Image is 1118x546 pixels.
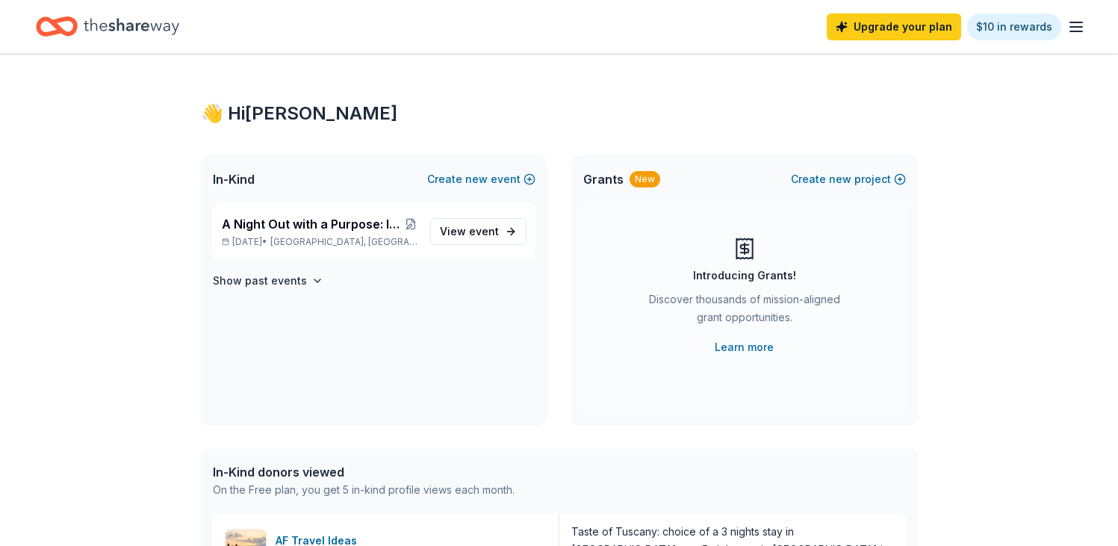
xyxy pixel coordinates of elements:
[213,463,515,481] div: In-Kind donors viewed
[213,481,515,499] div: On the Free plan, you get 5 in-kind profile views each month.
[213,272,307,290] h4: Show past events
[427,170,535,188] button: Createnewevent
[469,225,499,238] span: event
[715,338,774,356] a: Learn more
[36,9,179,44] a: Home
[270,236,417,248] span: [GEOGRAPHIC_DATA], [GEOGRAPHIC_DATA]
[222,236,418,248] p: [DATE] •
[829,170,851,188] span: new
[967,13,1061,40] a: $10 in rewards
[791,170,906,188] button: Createnewproject
[222,215,404,233] span: A Night Out with a Purpose: Inaugural BASIS Charter Schools Gala
[430,218,527,245] a: View event
[693,267,796,285] div: Introducing Grants!
[213,170,255,188] span: In-Kind
[583,170,624,188] span: Grants
[465,170,488,188] span: new
[440,223,499,241] span: View
[630,171,660,187] div: New
[213,272,323,290] button: Show past events
[827,13,961,40] a: Upgrade your plan
[201,102,918,125] div: 👋 Hi [PERSON_NAME]
[643,291,846,332] div: Discover thousands of mission-aligned grant opportunities.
